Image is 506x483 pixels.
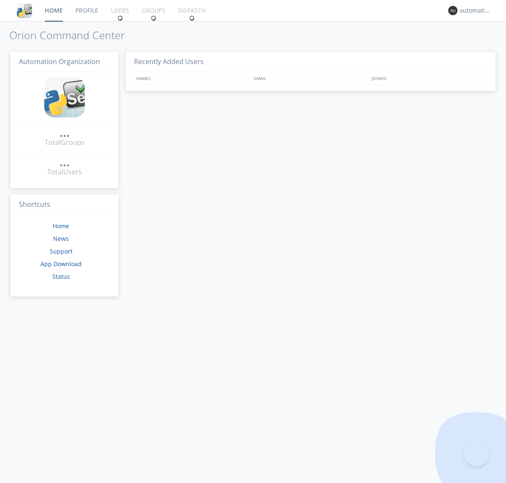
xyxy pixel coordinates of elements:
a: Home [53,222,69,230]
div: Total Users [47,167,82,177]
a: ... [59,128,70,138]
a: App Download [40,260,82,268]
div: Total Groups [45,138,85,147]
div: JOINED [369,72,487,84]
h3: Shortcuts [11,195,118,215]
img: spin.svg [151,15,156,21]
a: News [53,235,69,243]
div: ... [59,128,70,136]
img: spin.svg [189,15,195,21]
div: ... [59,157,70,166]
a: Status [52,272,70,280]
span: Automation Organization [19,57,100,66]
img: cddb5a64eb264b2086981ab96f4c1ba7 [44,77,85,117]
div: EMAIL [252,72,369,84]
img: spin.svg [117,15,123,21]
a: Support [50,247,73,255]
a: ... [59,157,70,167]
div: NAMES [134,72,250,84]
h3: Recently Added Users [126,52,495,72]
img: 373638.png [448,6,458,15]
iframe: Toggle Customer Support [464,441,489,466]
div: automation+atlas0009 [460,6,491,15]
img: cddb5a64eb264b2086981ab96f4c1ba7 [17,3,32,18]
